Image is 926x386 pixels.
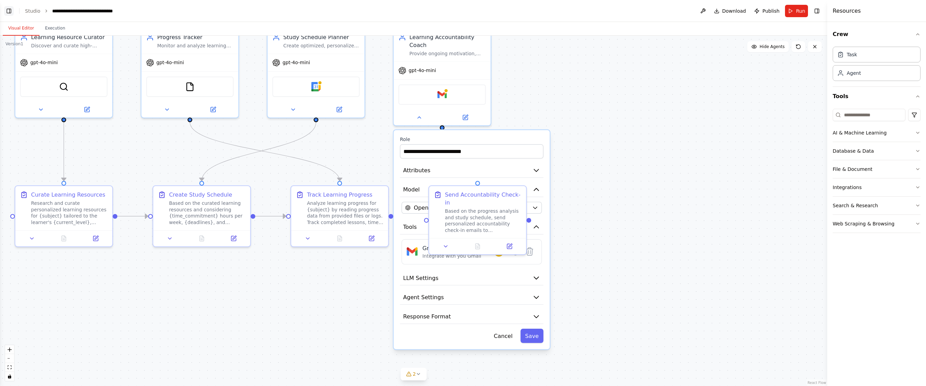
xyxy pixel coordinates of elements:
[833,44,921,86] div: Crew
[157,33,234,41] div: Progress Tracker
[400,183,543,197] button: Model
[403,186,420,194] span: Model
[403,293,444,301] span: Agent Settings
[489,329,517,343] button: Cancel
[403,274,438,282] span: LLM Settings
[185,234,218,243] button: No output available
[413,371,416,377] span: 2
[445,208,521,234] div: Based on the progress analysis and study schedule, send personalized accountability check-in emai...
[400,163,543,178] button: Attributes
[186,122,343,181] g: Edge from 82863ae9-40ad-4429-8630-60089814be4b to 18235b6e-169e-4de1-8644-3b7428520c8c
[5,363,14,372] button: fit view
[5,345,14,381] div: React Flow controls
[283,43,360,49] div: Create optimized, personalized study schedules for {subject} based on available {time_commitment}...
[198,122,320,181] g: Edge from 7e3c12ad-abb4-43ea-a5f5-928cb137c772 to 9ed38f0d-be09-46df-bfdd-8675e03a590b
[25,8,129,14] nav: breadcrumb
[5,354,14,363] button: zoom out
[796,8,805,14] span: Run
[5,345,14,354] button: zoom in
[307,200,384,226] div: Analyze learning progress for {subject} by reading progress data from provided files or logs. Tra...
[409,50,486,57] div: Provide ongoing motivation, accountability, and support for learning goals in {subject}. Send tim...
[833,106,921,238] div: Tools
[65,105,109,115] button: Open in side panel
[722,8,746,14] span: Download
[833,202,878,209] div: Search & Research
[762,8,780,14] span: Publish
[4,6,14,16] button: Show left sidebar
[39,21,71,36] button: Execution
[169,191,232,199] div: Create Study Schedule
[317,105,361,115] button: Open in side panel
[31,43,108,49] div: Discover and curate high-quality, personalized learning resources for {subject} based on the lear...
[283,33,360,41] div: Study Schedule Planner
[156,60,184,66] span: gpt-4o-mini
[25,8,40,14] a: Studio
[812,6,822,16] button: Hide right sidebar
[47,234,80,243] button: No output available
[523,244,537,258] button: Delete tool
[30,60,58,66] span: gpt-4o-mini
[255,212,286,220] g: Edge from 9ed38f0d-be09-46df-bfdd-8675e03a590b to 18235b6e-169e-4de1-8644-3b7428520c8c
[401,202,542,213] button: OpenAI - gpt-4o-mini
[282,60,310,66] span: gpt-4o-mini
[307,191,373,199] div: Track Learning Progress
[400,290,543,305] button: Agent Settings
[833,142,921,160] button: Database & Data
[407,246,418,257] img: Gmail
[785,5,808,17] button: Run
[169,200,246,226] div: Based on the curated learning resources and considering {time_commitment} hours per week, {deadli...
[59,82,69,92] img: SerperDevTool
[747,41,789,52] button: Hide Agents
[290,185,389,247] div: Track Learning ProgressAnalyze learning progress for {subject} by reading progress data from prov...
[31,191,105,199] div: Curate Learning Resources
[833,178,921,196] button: Integrations
[14,27,113,118] div: Learning Resource CuratorDiscover and curate high-quality, personalized learning resources for {s...
[833,148,874,154] div: Database & Data
[267,27,365,118] div: Study Schedule PlannerCreate optimized, personalized study schedules for {subject} based on avail...
[833,129,887,136] div: AI & Machine Learning
[220,234,247,243] button: Open in side panel
[847,51,857,58] div: Task
[400,368,427,381] button: 2
[400,220,543,235] button: Tools
[157,43,234,49] div: Monitor and analyze learning progress for {subject}, tracking completed lessons, assessments, tim...
[191,105,235,115] button: Open in side panel
[833,87,921,106] button: Tools
[751,5,782,17] button: Publish
[496,242,523,251] button: Open in side panel
[31,33,108,41] div: Learning Resource Curator
[3,21,39,36] button: Visual Editor
[14,185,113,247] div: Curate Learning ResourcesResearch and curate personalized learning resources for {subject} tailor...
[141,27,239,118] div: Progress TrackerMonitor and analyze learning progress for {subject}, tracking completed lessons, ...
[117,212,148,220] g: Edge from d9296e91-f8e5-4576-ad04-946947dbb813 to 9ed38f0d-be09-46df-bfdd-8675e03a590b
[833,160,921,178] button: File & Document
[5,372,14,381] button: toggle interactivity
[414,204,471,212] span: OpenAI - gpt-4o-mini
[445,191,521,207] div: Send Accountability Check-in
[152,185,251,247] div: Create Study ScheduleBased on the curated learning resources and considering {time_commitment} ho...
[833,220,894,227] div: Web Scraping & Browsing
[60,122,68,181] g: Edge from 759ae452-49ee-4beb-9405-cdd9880394dc to d9296e91-f8e5-4576-ad04-946947dbb813
[409,67,436,73] span: gpt-4o-mini
[358,234,385,243] button: Open in side panel
[443,113,488,122] button: Open in side panel
[520,329,543,343] button: Save
[437,90,447,100] img: Gmail
[833,124,921,142] button: AI & Machine Learning
[409,33,486,49] div: Learning Accountability Coach
[400,309,543,324] button: Response Format
[461,242,494,251] button: No output available
[760,44,785,49] span: Hide Agents
[422,253,481,259] div: Integrate with you Gmail
[403,223,417,231] span: Tools
[711,5,749,17] button: Download
[400,137,543,143] label: Role
[847,70,861,77] div: Agent
[833,25,921,44] button: Crew
[5,41,23,47] div: Version 1
[833,215,921,233] button: Web Scraping & Browsing
[185,82,195,92] img: FileReadTool
[833,197,921,214] button: Search & Research
[428,185,527,255] div: Send Accountability Check-inBased on the progress analysis and study schedule, send personalized ...
[400,271,543,285] button: LLM Settings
